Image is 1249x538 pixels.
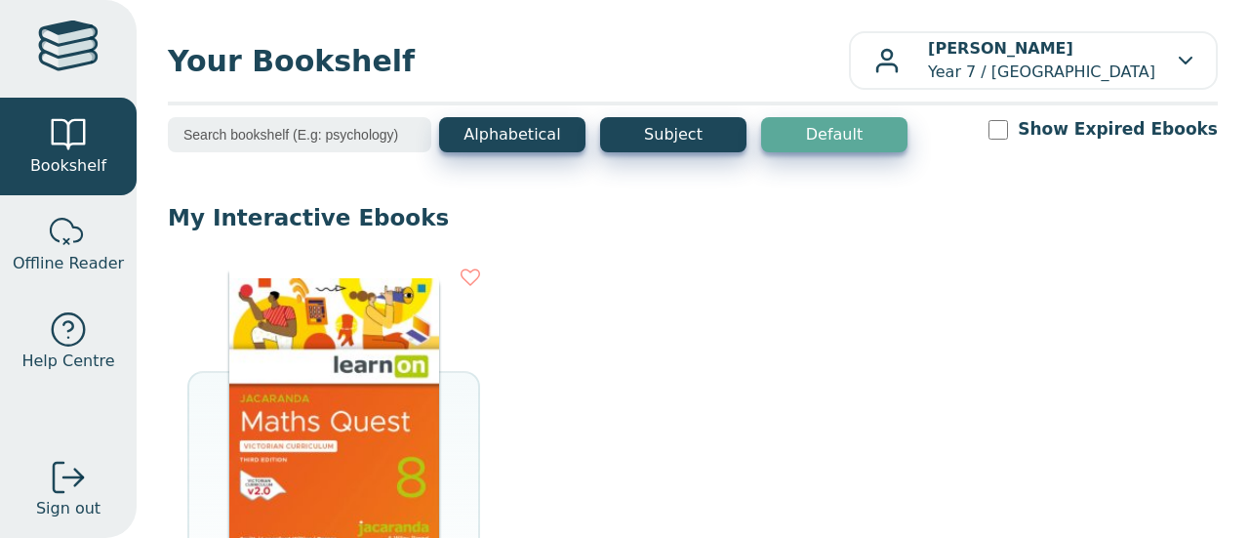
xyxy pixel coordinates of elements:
[36,497,101,520] span: Sign out
[849,31,1218,90] button: [PERSON_NAME]Year 7 / [GEOGRAPHIC_DATA]
[168,117,431,152] input: Search bookshelf (E.g: psychology)
[1018,117,1218,142] label: Show Expired Ebooks
[168,39,849,83] span: Your Bookshelf
[600,117,746,152] button: Subject
[168,203,1218,232] p: My Interactive Ebooks
[439,117,585,152] button: Alphabetical
[928,37,1155,84] p: Year 7 / [GEOGRAPHIC_DATA]
[928,39,1073,58] b: [PERSON_NAME]
[30,154,106,178] span: Bookshelf
[21,350,114,373] span: Help Centre
[761,117,907,152] button: Default
[13,252,124,275] span: Offline Reader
